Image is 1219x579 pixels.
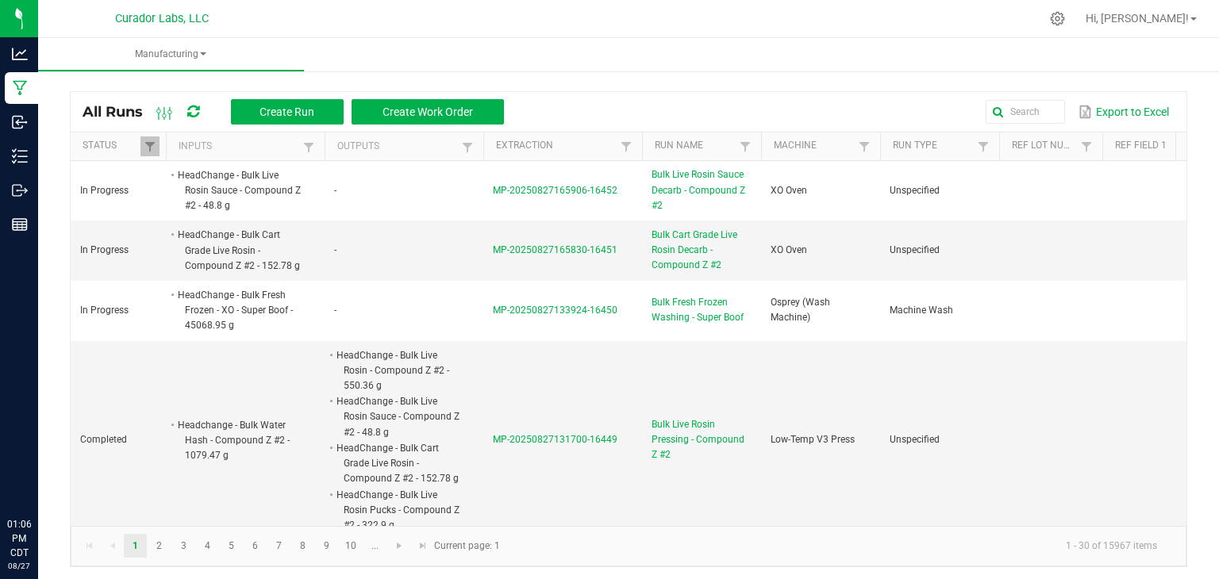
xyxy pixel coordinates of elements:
[1075,98,1173,125] button: Export to Excel
[493,434,617,445] span: MP-20250827131700-16449
[12,46,28,62] inline-svg: Analytics
[12,148,28,164] inline-svg: Inventory
[124,534,147,558] a: Page 1
[175,287,301,334] li: HeadChange - Bulk Fresh Frozen - XO - Super Boof - 45068.95 g
[510,533,1170,559] kendo-pager-info: 1 - 30 of 15967 items
[7,560,31,572] p: 08/27
[334,347,460,394] li: HeadChange - Bulk Live Rosin - Compound Z #2 - 550.36 g
[493,244,617,255] span: MP-20250827165830-16451
[334,393,460,440] li: HeadChange - Bulk Live Rosin Sauce - Compound Z #2 - 48.8 g
[1172,136,1191,156] a: Filter
[80,305,129,316] span: In Progress
[774,140,854,152] a: MachineSortable
[80,434,127,445] span: Completed
[652,417,752,463] span: Bulk Live Rosin Pressing - Compound Z #2
[890,244,940,255] span: Unspecified
[80,185,129,196] span: In Progress
[244,534,267,558] a: Page 6
[172,534,195,558] a: Page 3
[652,228,752,274] span: Bulk Cart Grade Live Rosin Decarb - Compound Z #2
[315,534,338,558] a: Page 9
[334,487,460,534] li: HeadChange - Bulk Live Rosin Pucks - Compound Z #2 - 322.9 g
[986,100,1065,124] input: Search
[12,114,28,130] inline-svg: Inbound
[80,244,129,255] span: In Progress
[493,305,617,316] span: MP-20250827133924-16450
[652,167,752,213] span: Bulk Live Rosin Sauce Decarb - Compound Z #2
[1048,11,1067,26] div: Manage settings
[83,98,516,125] div: All Runs
[655,140,735,152] a: Run NameSortable
[38,48,304,61] span: Manufacturing
[83,140,140,152] a: StatusSortable
[16,452,63,500] iframe: Resource center
[890,185,940,196] span: Unspecified
[1077,136,1096,156] a: Filter
[890,305,953,316] span: Machine Wash
[855,136,874,156] a: Filter
[496,140,616,152] a: ExtractionSortable
[175,167,301,214] li: HeadChange - Bulk Live Rosin Sauce - Compound Z #2 - 48.8 g
[383,105,473,118] span: Create Work Order
[12,217,28,232] inline-svg: Reports
[267,534,290,558] a: Page 7
[363,534,386,558] a: Page 11
[893,140,973,152] a: Run TypeSortable
[115,12,209,25] span: Curador Labs, LLC
[299,137,318,157] a: Filter
[890,434,940,445] span: Unspecified
[291,534,314,558] a: Page 8
[166,132,325,161] th: Inputs
[393,539,406,552] span: Go to the next page
[325,132,483,161] th: Outputs
[12,80,28,96] inline-svg: Manufacturing
[220,534,243,558] a: Page 5
[175,227,301,274] li: HeadChange - Bulk Cart Grade Live Rosin - Compound Z #2 - 152.78 g
[7,517,31,560] p: 01:06 PM CDT
[260,105,314,118] span: Create Run
[493,185,617,196] span: MP-20250827165906-16452
[974,136,993,156] a: Filter
[334,440,460,487] li: HeadChange - Bulk Cart Grade Live Rosin - Compound Z #2 - 152.78 g
[771,434,855,445] span: Low-Temp V3 Press
[325,281,483,341] td: -
[1012,140,1076,152] a: Ref Lot NumberSortable
[140,136,160,156] a: Filter
[417,539,429,552] span: Go to the last page
[352,99,504,125] button: Create Work Order
[771,297,830,323] span: Osprey (Wash Machine)
[652,295,752,325] span: Bulk Fresh Frozen Washing - Super Boof
[411,534,434,558] a: Go to the last page
[340,534,363,558] a: Page 10
[148,534,171,558] a: Page 2
[771,244,807,255] span: XO Oven
[1086,12,1189,25] span: Hi, [PERSON_NAME]!
[771,185,807,196] span: XO Oven
[325,161,483,221] td: -
[71,526,1186,566] kendo-pager: Current page: 1
[458,137,477,157] a: Filter
[617,136,636,156] a: Filter
[325,220,483,281] td: -
[1115,140,1171,152] a: Ref Field 1Sortable
[175,417,301,464] li: Headchange - Bulk Water Hash - Compound Z #2 - 1079.47 g
[38,38,304,71] a: Manufacturing
[196,534,219,558] a: Page 4
[12,182,28,198] inline-svg: Outbound
[388,534,411,558] a: Go to the next page
[231,99,344,125] button: Create Run
[736,136,755,156] a: Filter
